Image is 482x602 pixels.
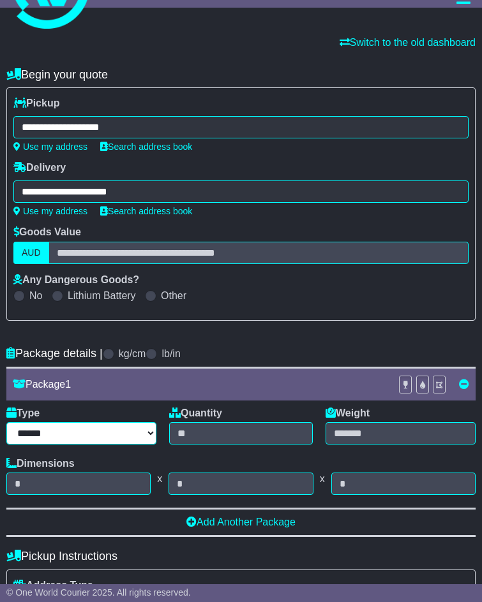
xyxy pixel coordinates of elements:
[169,407,222,419] label: Quantity
[13,242,49,264] label: AUD
[13,97,59,109] label: Pickup
[65,379,71,390] span: 1
[6,378,392,390] div: Package
[326,407,370,419] label: Weight
[151,473,169,485] span: x
[186,517,296,527] a: Add Another Package
[340,37,476,48] a: Switch to the old dashboard
[6,347,103,360] h4: Package details |
[119,348,146,360] label: kg/cm
[6,68,476,82] h4: Begin your quote
[100,206,192,216] a: Search address book
[13,142,87,152] a: Use my address
[459,379,469,390] a: Remove this item
[6,550,476,563] h4: Pickup Instructions
[6,407,40,419] label: Type
[6,457,75,469] label: Dimensions
[6,587,191,598] span: © One World Courier 2025. All rights reserved.
[29,290,42,302] label: No
[13,206,87,216] a: Use my address
[68,290,136,302] label: Lithium Battery
[161,290,186,302] label: Other
[100,142,192,152] a: Search address book
[13,579,93,591] label: Address Type
[13,274,139,286] label: Any Dangerous Goods?
[313,473,331,485] span: x
[13,226,81,238] label: Goods Value
[162,348,180,360] label: lb/in
[13,161,66,173] label: Delivery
